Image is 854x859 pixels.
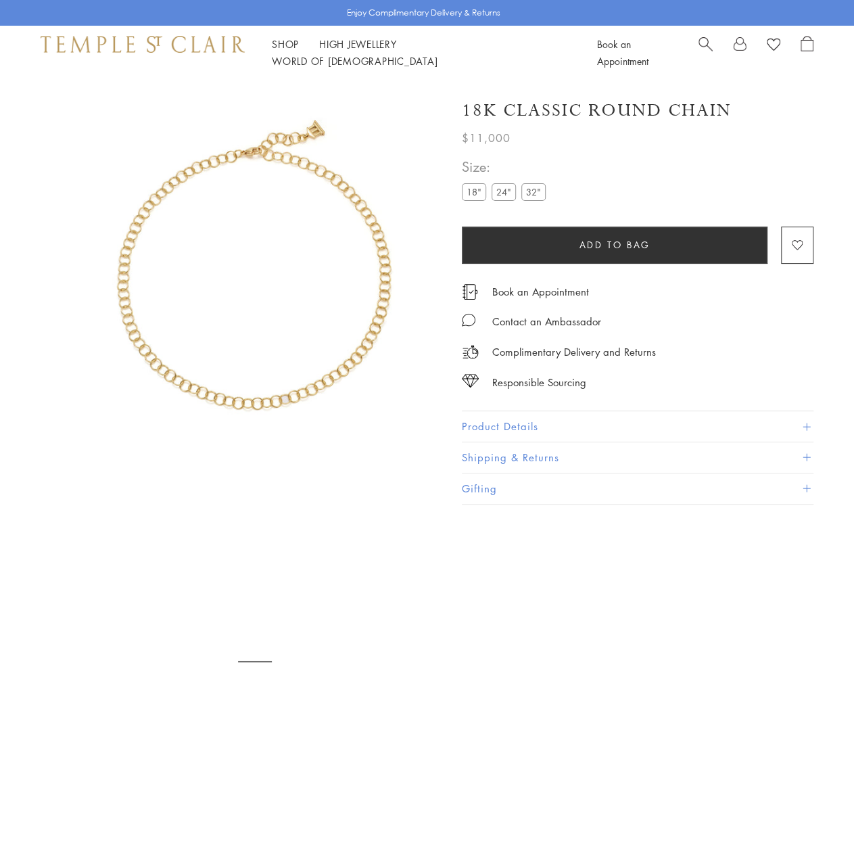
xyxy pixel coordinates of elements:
[462,442,813,473] button: Shipping & Returns
[492,284,589,299] a: Book an Appointment
[462,156,551,178] span: Size:
[767,36,780,56] a: View Wishlist
[698,36,713,70] a: Search
[579,237,650,252] span: Add to bag
[462,374,479,388] img: icon_sourcing.svg
[521,183,546,200] label: 32"
[801,36,813,70] a: Open Shopping Bag
[492,374,586,391] div: Responsible Sourcing
[462,99,732,122] h1: 18K Classic Round Chain
[462,129,511,147] span: $11,000
[596,37,648,68] a: Book an Appointment
[462,313,475,327] img: MessageIcon-01_2.svg
[462,227,767,264] button: Add to bag
[272,54,437,68] a: World of [DEMOGRAPHIC_DATA]World of [DEMOGRAPHIC_DATA]
[41,36,245,52] img: Temple St. Clair
[7,5,47,45] button: Gorgias live chat
[347,6,500,20] p: Enjoy Complimentary Delivery & Returns
[68,80,442,454] img: N88853-RD18
[462,284,478,300] img: icon_appointment.svg
[272,36,566,70] nav: Main navigation
[492,344,656,361] p: Complimentary Delivery and Returns
[462,183,486,200] label: 18"
[272,37,299,51] a: ShopShop
[492,313,601,330] div: Contact an Ambassador
[462,344,479,361] img: icon_delivery.svg
[462,411,813,442] button: Product Details
[462,473,813,504] button: Gifting
[492,183,516,200] label: 24"
[319,37,397,51] a: High JewelleryHigh Jewellery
